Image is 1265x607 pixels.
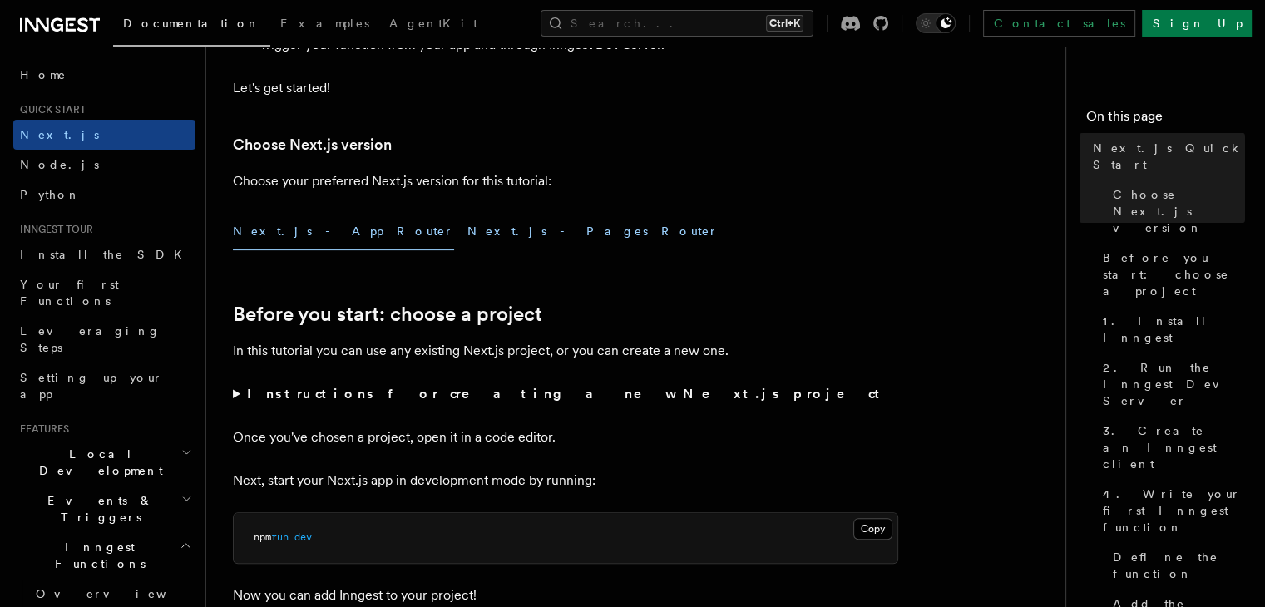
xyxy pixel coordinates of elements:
a: Choose Next.js version [233,133,392,156]
a: Setting up your app [13,363,195,409]
a: Node.js [13,150,195,180]
a: Sign Up [1142,10,1252,37]
p: Choose your preferred Next.js version for this tutorial: [233,170,898,193]
span: 3. Create an Inngest client [1103,422,1245,472]
a: Choose Next.js version [1106,180,1245,243]
a: Before you start: choose a project [233,303,542,326]
a: Next.js [13,120,195,150]
a: 2. Run the Inngest Dev Server [1096,353,1245,416]
button: Toggle dark mode [916,13,956,33]
p: Let's get started! [233,76,898,100]
span: Install the SDK [20,248,192,261]
button: Local Development [13,439,195,486]
span: AgentKit [389,17,477,30]
span: Overview [36,587,207,600]
span: Leveraging Steps [20,324,161,354]
span: Examples [280,17,369,30]
summary: Instructions for creating a new Next.js project [233,382,898,406]
h4: On this page [1086,106,1245,133]
span: Documentation [123,17,260,30]
p: Next, start your Next.js app in development mode by running: [233,469,898,492]
a: Next.js Quick Start [1086,133,1245,180]
a: Your first Functions [13,269,195,316]
button: Events & Triggers [13,486,195,532]
p: Once you've chosen a project, open it in a code editor. [233,426,898,449]
span: Home [20,67,67,83]
span: Choose Next.js version [1113,186,1245,236]
span: Events & Triggers [13,492,181,526]
button: Search...Ctrl+K [541,10,813,37]
a: Before you start: choose a project [1096,243,1245,306]
a: AgentKit [379,5,487,45]
span: run [271,531,289,543]
kbd: Ctrl+K [766,15,803,32]
span: Define the function [1113,549,1245,582]
span: 4. Write your first Inngest function [1103,486,1245,535]
p: In this tutorial you can use any existing Next.js project, or you can create a new one. [233,339,898,363]
span: Inngest Functions [13,539,180,572]
a: Python [13,180,195,210]
a: Install the SDK [13,239,195,269]
a: 3. Create an Inngest client [1096,416,1245,479]
a: Define the function [1106,542,1245,589]
span: Inngest tour [13,223,93,236]
span: Node.js [20,158,99,171]
span: Features [13,422,69,436]
button: Next.js - App Router [233,213,454,250]
a: 4. Write your first Inngest function [1096,479,1245,542]
span: Before you start: choose a project [1103,249,1245,299]
span: Setting up your app [20,371,163,401]
a: Examples [270,5,379,45]
p: Now you can add Inngest to your project! [233,584,898,607]
span: Your first Functions [20,278,119,308]
button: Next.js - Pages Router [467,213,719,250]
button: Copy [853,518,892,540]
button: Inngest Functions [13,532,195,579]
a: Leveraging Steps [13,316,195,363]
span: Python [20,188,81,201]
a: 1. Install Inngest [1096,306,1245,353]
span: 2. Run the Inngest Dev Server [1103,359,1245,409]
span: Local Development [13,446,181,479]
span: Next.js Quick Start [1093,140,1245,173]
a: Contact sales [983,10,1135,37]
span: dev [294,531,312,543]
span: 1. Install Inngest [1103,313,1245,346]
strong: Instructions for creating a new Next.js project [247,386,887,402]
span: Next.js [20,128,99,141]
a: Documentation [113,5,270,47]
span: npm [254,531,271,543]
span: Quick start [13,103,86,116]
a: Home [13,60,195,90]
